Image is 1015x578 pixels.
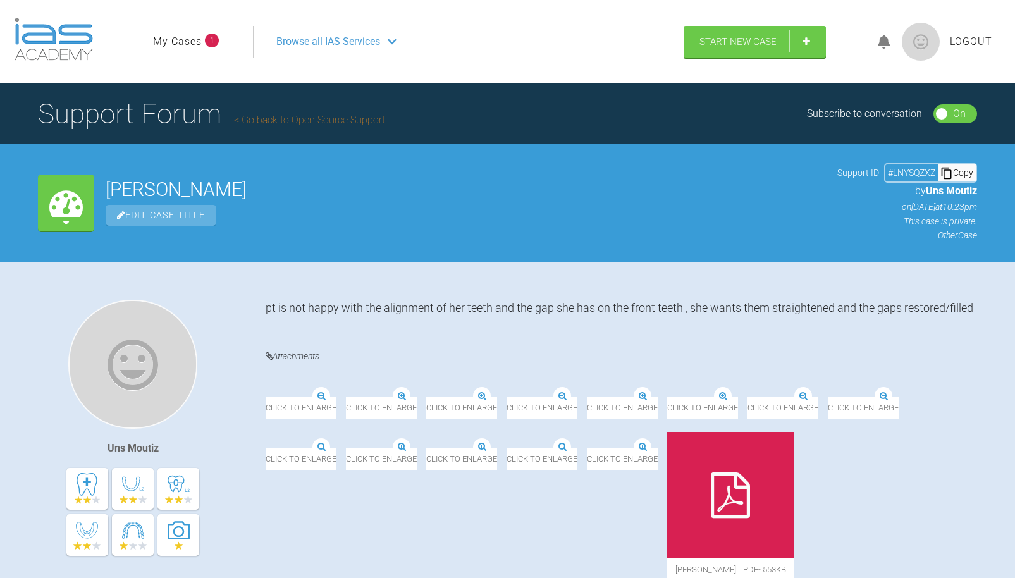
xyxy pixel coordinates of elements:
p: This case is private. [837,214,977,228]
a: Start New Case [684,26,826,58]
span: Click to enlarge [507,448,577,470]
span: Click to enlarge [426,397,497,419]
p: Other Case [837,228,977,242]
h2: [PERSON_NAME] [106,180,826,199]
span: Click to enlarge [587,397,658,419]
span: Click to enlarge [266,448,336,470]
div: On [953,106,966,122]
div: Uns Moutiz [108,440,159,457]
span: Click to enlarge [507,397,577,419]
span: Click to enlarge [426,448,497,470]
div: Copy [938,164,976,181]
span: Uns Moutiz [926,185,977,197]
img: profile.png [902,23,940,61]
img: Uns Moutiz [68,300,197,429]
span: Click to enlarge [828,397,899,419]
span: Click to enlarge [346,397,417,419]
span: Click to enlarge [266,397,336,419]
a: My Cases [153,34,202,50]
span: Click to enlarge [667,397,738,419]
div: # LNYSQZXZ [885,166,938,180]
span: Click to enlarge [346,448,417,470]
span: Support ID [837,166,879,180]
span: Click to enlarge [747,397,818,419]
span: Start New Case [699,36,777,47]
span: Edit Case Title [106,205,216,226]
div: pt is not happy with the alignment of her teeth and the gap she has on the front teeth , she want... [266,300,977,329]
h4: Attachments [266,348,977,364]
div: Subscribe to conversation [807,106,922,122]
p: by [837,183,977,199]
a: Go back to Open Source Support [234,114,385,126]
h1: Support Forum [38,92,385,136]
span: Browse all IAS Services [276,34,380,50]
a: Logout [950,34,992,50]
img: logo-light.3e3ef733.png [15,18,93,61]
span: Click to enlarge [587,448,658,470]
p: on [DATE] at 10:23pm [837,200,977,214]
span: 1 [205,34,219,47]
